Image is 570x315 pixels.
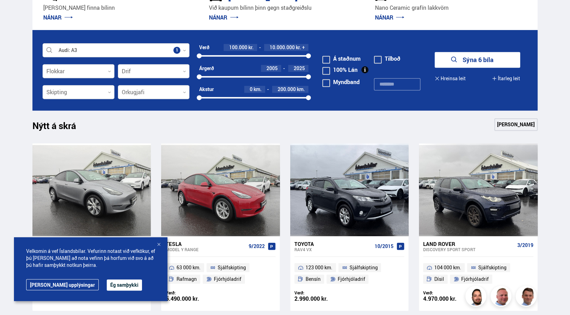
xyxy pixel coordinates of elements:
div: Akstur [199,87,214,92]
span: Rafmagn [177,275,197,283]
a: Tesla Model Y RANGE 9/2022 63 000 km. Sjálfskipting Rafmagn Fjórhjóladrif Verð: 5.490.000 kr. [161,236,279,311]
span: Sjálfskipting [478,263,507,272]
span: 63 000 km. [177,263,201,272]
div: Toyota [294,241,372,247]
div: RAV4 VX [294,247,372,252]
a: Tesla Model Y RANGE 4/2023 48 000 km. Sjálfskipting Rafmagn Fjórhjóladrif Verð: 5.990.000 kr. [32,236,151,311]
img: nhp88E3Fdnt1Opn2.png [466,287,487,308]
a: Land Rover Discovery Sport SPORT 3/2019 104 000 km. Sjálfskipting Dísil Fjórhjóladrif Verð: 4.970... [419,236,537,311]
div: Verð: [165,290,220,295]
span: 104 000 km. [434,263,461,272]
a: [PERSON_NAME] [494,118,538,131]
span: 9/2022 [249,243,265,249]
span: km. [297,87,305,92]
p: [PERSON_NAME] finna bílinn [43,4,195,12]
button: Sýna 6 bíla [435,52,520,68]
button: Ég samþykki [107,279,142,291]
span: kr. [248,45,254,50]
img: FbJEzSuNWCJXmdc-.webp [517,287,538,308]
span: Dísil [434,275,444,283]
label: Myndband [322,79,360,85]
span: Fjórhjóladrif [461,275,489,283]
button: Opna LiveChat spjallviðmót [6,3,27,24]
a: [PERSON_NAME] upplýsingar [26,279,99,290]
span: 200.000 [278,86,296,92]
h1: Nýtt á skrá [32,120,88,135]
span: Fjórhjóladrif [337,275,365,283]
label: Á staðnum [322,56,361,61]
span: + [302,45,305,50]
div: 2.990.000 kr. [294,296,350,302]
span: 2005 [267,65,278,72]
span: Velkomin á vef Íslandsbílar. Vefurinn notast við vefkökur, ef þú [PERSON_NAME] að nota vefinn þá ... [26,248,155,269]
div: 4.970.000 kr. [423,296,478,302]
div: Tesla [165,241,246,247]
button: Ítarleg leit [492,71,520,87]
span: 123 000 km. [306,263,332,272]
div: Verð [199,45,209,50]
button: Hreinsa leit [435,71,466,87]
span: Sjálfskipting [349,263,377,272]
span: km. [254,87,262,92]
label: 100% Lán [322,67,358,73]
a: Toyota RAV4 VX 10/2015 123 000 km. Sjálfskipting Bensín Fjórhjóladrif Verð: 2.990.000 kr. [290,236,408,311]
a: NÁNAR [375,14,404,21]
a: NÁNAR [43,14,73,21]
div: Verð: [423,290,478,295]
span: Sjálfskipting [218,263,246,272]
span: 100.000 [229,44,247,51]
div: Model Y RANGE [165,247,246,252]
span: 10.000.000 [270,44,295,51]
label: Tilboð [374,56,400,61]
span: Fjórhjóladrif [214,275,241,283]
span: 0 [250,86,253,92]
span: kr. [296,45,301,50]
div: Discovery Sport SPORT [423,247,514,252]
div: Land Rover [423,241,514,247]
div: Verð: [294,290,350,295]
div: 5.990.000 kr. [37,296,92,302]
p: Nano Ceramic grafín lakkvörn [375,4,526,12]
div: Árgerð [199,66,214,71]
span: 3/2019 [517,242,533,248]
img: siFngHWaQ9KaOqBr.png [492,287,512,308]
span: 10/2015 [375,243,393,249]
span: 2025 [294,65,305,72]
div: 5.490.000 kr. [165,296,220,302]
span: Bensín [306,275,321,283]
a: NÁNAR [209,14,239,21]
p: Við kaupum bílinn þinn gegn staðgreiðslu [209,4,361,12]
